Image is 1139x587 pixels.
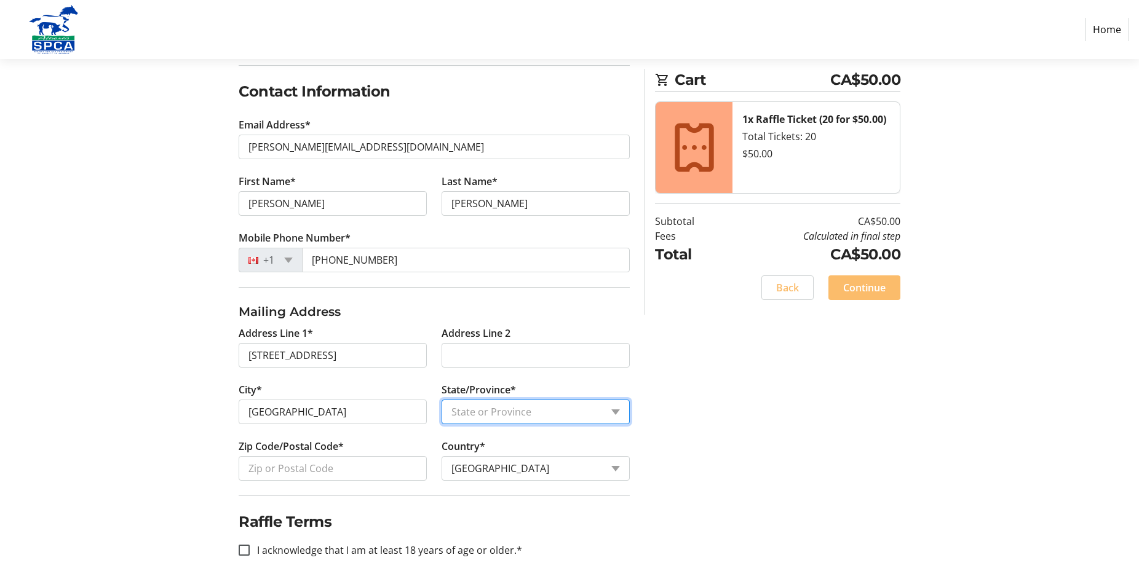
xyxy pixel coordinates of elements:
td: Fees [655,229,726,243]
label: City* [239,382,262,397]
td: CA$50.00 [726,214,900,229]
label: Address Line 1* [239,326,313,341]
input: Address [239,343,427,368]
h3: Mailing Address [239,302,630,321]
span: Cart [675,69,830,91]
td: Total [655,243,726,266]
a: Home [1085,18,1129,41]
label: First Name* [239,174,296,189]
h2: Contact Information [239,81,630,103]
strong: 1x Raffle Ticket (20 for $50.00) [742,112,886,126]
label: State/Province* [442,382,516,397]
label: Mobile Phone Number* [239,230,351,245]
span: Continue [843,280,886,295]
span: Back [776,280,799,295]
label: Country* [442,439,485,454]
button: Continue [828,275,900,300]
td: Subtotal [655,214,726,229]
input: City [239,400,427,424]
td: CA$50.00 [726,243,900,266]
label: I acknowledge that I am at least 18 years of age or older.* [250,543,522,557]
label: Zip Code/Postal Code* [239,439,344,454]
img: Alberta SPCA's Logo [10,5,97,54]
input: (506) 234-5678 [302,248,630,272]
td: Calculated in final step [726,229,900,243]
label: Address Line 2 [442,326,510,341]
label: Last Name* [442,174,498,189]
label: Email Address* [239,117,311,132]
input: Zip or Postal Code [239,456,427,481]
div: $50.00 [742,146,890,161]
button: Back [761,275,814,300]
div: Total Tickets: 20 [742,129,890,144]
h2: Raffle Terms [239,511,630,533]
span: CA$50.00 [830,69,900,91]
